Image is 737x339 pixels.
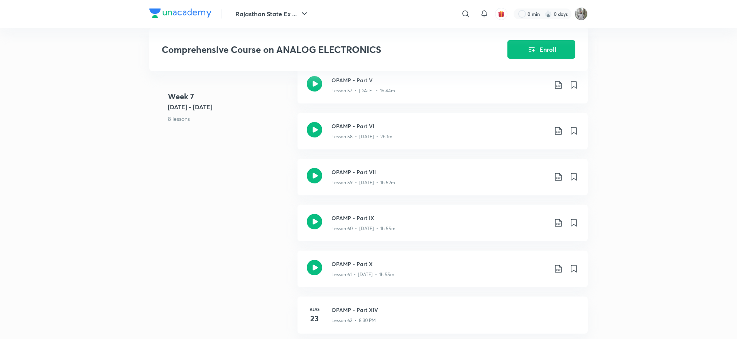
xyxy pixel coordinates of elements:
[331,225,396,232] p: Lesson 60 • [DATE] • 1h 55m
[331,179,395,186] p: Lesson 59 • [DATE] • 1h 52m
[544,10,552,18] img: streak
[298,159,588,205] a: OPAMP - Part VIILesson 59 • [DATE] • 1h 52m
[507,40,575,59] button: Enroll
[149,8,211,18] img: Company Logo
[331,214,548,222] h3: OPAMP - Part IX
[307,306,322,313] h6: Aug
[298,205,588,251] a: OPAMP - Part IXLesson 60 • [DATE] • 1h 55m
[162,44,464,55] h3: Comprehensive Course on ANALOG ELECTRONICS
[331,122,548,130] h3: OPAMP - Part VI
[298,251,588,297] a: OPAMP - Part XLesson 61 • [DATE] • 1h 55m
[168,91,291,102] h4: Week 7
[331,133,392,140] p: Lesson 58 • [DATE] • 2h 1m
[331,76,548,84] h3: OPAMP - Part V
[331,168,548,176] h3: OPAMP - Part VII
[231,6,314,22] button: Rajasthan State Ex ...
[298,113,588,159] a: OPAMP - Part VILesson 58 • [DATE] • 2h 1m
[331,87,395,94] p: Lesson 57 • [DATE] • 1h 44m
[495,8,507,20] button: avatar
[498,10,505,17] img: avatar
[149,8,211,20] a: Company Logo
[575,7,588,20] img: Koushik Dhenki
[307,313,322,324] h4: 23
[331,260,548,268] h3: OPAMP - Part X
[331,317,376,324] p: Lesson 62 • 8:30 PM
[298,67,588,113] a: OPAMP - Part VLesson 57 • [DATE] • 1h 44m
[168,115,291,123] p: 8 lessons
[168,102,291,112] h5: [DATE] - [DATE]
[331,271,394,278] p: Lesson 61 • [DATE] • 1h 55m
[331,306,578,314] h3: OPAMP - Part XIV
